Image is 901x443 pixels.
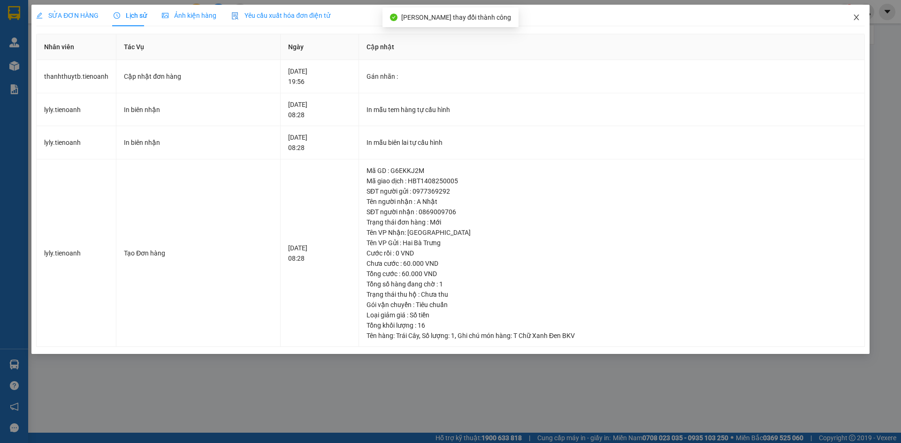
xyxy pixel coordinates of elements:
[396,332,419,339] span: Trái Cây
[288,99,351,120] div: [DATE] 08:28
[116,34,281,60] th: Tác Vụ
[288,66,351,87] div: [DATE] 19:56
[281,34,359,60] th: Ngày
[367,269,857,279] div: Tổng cước : 60.000 VND
[124,248,273,258] div: Tạo Đơn hàng
[288,132,351,153] div: [DATE] 08:28
[367,238,857,248] div: Tên VP Gửi : Hai Bà Trưng
[124,137,273,148] div: In biên nhận
[367,207,857,217] div: SĐT người nhận : 0869009706
[367,320,857,330] div: Tổng khối lượng : 16
[114,12,120,19] span: clock-circle
[367,227,857,238] div: Tên VP Nhận: [GEOGRAPHIC_DATA]
[367,176,857,186] div: Mã giao dịch : HBT1408250005
[37,34,116,60] th: Nhân viên
[37,60,116,93] td: thanhthuytb.tienoanh
[451,332,455,339] span: 1
[367,310,857,320] div: Loại giảm giá : Số tiền
[513,332,575,339] span: T Chữ Xanh Đen BKV
[288,243,351,263] div: [DATE] 08:28
[359,34,865,60] th: Cập nhật
[843,5,870,31] button: Close
[37,93,116,127] td: lyly.tienoanh
[367,248,857,258] div: Cước rồi : 0 VND
[853,14,860,21] span: close
[367,258,857,269] div: Chưa cước : 60.000 VND
[367,289,857,300] div: Trạng thái thu hộ : Chưa thu
[36,12,43,19] span: edit
[114,12,147,19] span: Lịch sử
[390,14,397,21] span: check-circle
[124,71,273,82] div: Cập nhật đơn hàng
[231,12,330,19] span: Yêu cầu xuất hóa đơn điện tử
[36,12,99,19] span: SỬA ĐƠN HÀNG
[162,12,168,19] span: picture
[367,279,857,289] div: Tổng số hàng đang chờ : 1
[401,14,511,21] span: [PERSON_NAME] thay đổi thành công
[124,105,273,115] div: In biên nhận
[367,186,857,196] div: SĐT người gửi : 0977369292
[367,196,857,207] div: Tên người nhận : A Nhật
[367,330,857,341] div: Tên hàng: , Số lượng: , Ghi chú món hàng:
[367,217,857,227] div: Trạng thái đơn hàng : Mới
[37,159,116,347] td: lyly.tienoanh
[367,137,857,148] div: In mẫu biên lai tự cấu hình
[367,300,857,310] div: Gói vận chuyển : Tiêu chuẩn
[367,165,857,176] div: Mã GD : G6EKKJ2M
[231,12,239,20] img: icon
[37,126,116,159] td: lyly.tienoanh
[162,12,216,19] span: Ảnh kiện hàng
[367,71,857,82] div: Gán nhãn :
[367,105,857,115] div: In mẫu tem hàng tự cấu hình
